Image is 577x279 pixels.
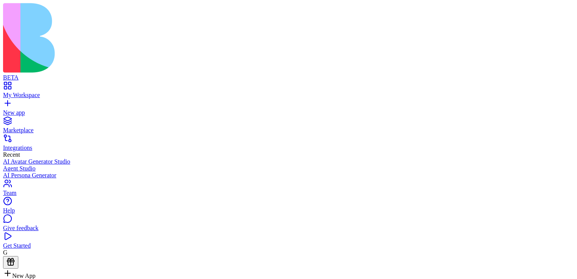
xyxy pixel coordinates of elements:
[12,273,35,279] span: New App
[3,183,574,196] a: Team
[3,190,574,196] div: Team
[3,242,574,249] div: Get Started
[3,74,574,81] div: BETA
[3,235,574,249] a: Get Started
[3,138,574,151] a: Integrations
[3,200,574,214] a: Help
[3,67,574,81] a: BETA
[3,92,574,99] div: My Workspace
[3,207,574,214] div: Help
[3,151,20,158] span: Recent
[3,3,310,73] img: logo
[3,165,574,172] a: Agent Studio
[3,225,574,232] div: Give feedback
[3,85,574,99] a: My Workspace
[3,158,574,165] a: AI Avatar Generator Studio
[3,249,8,256] span: G
[3,109,574,116] div: New app
[3,120,574,134] a: Marketplace
[3,218,574,232] a: Give feedback
[3,127,574,134] div: Marketplace
[3,144,574,151] div: Integrations
[3,102,574,116] a: New app
[3,172,574,179] a: AI Persona Generator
